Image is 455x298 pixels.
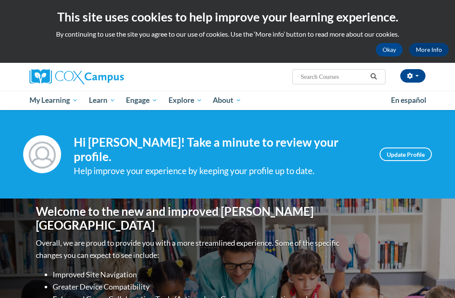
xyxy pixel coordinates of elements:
a: More Info [409,43,449,56]
h4: Hi [PERSON_NAME]! Take a minute to review your profile. [74,135,367,164]
a: About [208,91,247,110]
button: Okay [376,43,403,56]
span: En español [391,96,426,105]
a: Update Profile [380,148,432,161]
a: En español [385,91,432,109]
a: My Learning [24,91,83,110]
p: Overall, we are proud to provide you with a more streamlined experience. Some of the specific cha... [36,237,341,261]
a: Explore [163,91,208,110]
li: Greater Device Compatibility [53,281,341,293]
span: My Learning [29,95,78,105]
input: Search Courses [300,72,367,82]
p: By continuing to use the site you agree to our use of cookies. Use the ‘More info’ button to read... [6,30,449,39]
img: Cox Campus [29,69,124,84]
div: Main menu [23,91,432,110]
li: Improved Site Navigation [53,268,341,281]
a: Cox Campus [29,69,153,84]
button: Account Settings [400,69,426,83]
span: Engage [126,95,158,105]
button: Search [367,72,380,82]
div: Help improve your experience by keeping your profile up to date. [74,164,367,178]
iframe: Button to launch messaging window [421,264,448,291]
h1: Welcome to the new and improved [PERSON_NAME][GEOGRAPHIC_DATA] [36,204,341,233]
span: Explore [169,95,202,105]
img: Profile Image [23,135,61,173]
span: Learn [89,95,115,105]
a: Engage [120,91,163,110]
a: Learn [83,91,121,110]
span: About [213,95,241,105]
h2: This site uses cookies to help improve your learning experience. [6,8,449,25]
